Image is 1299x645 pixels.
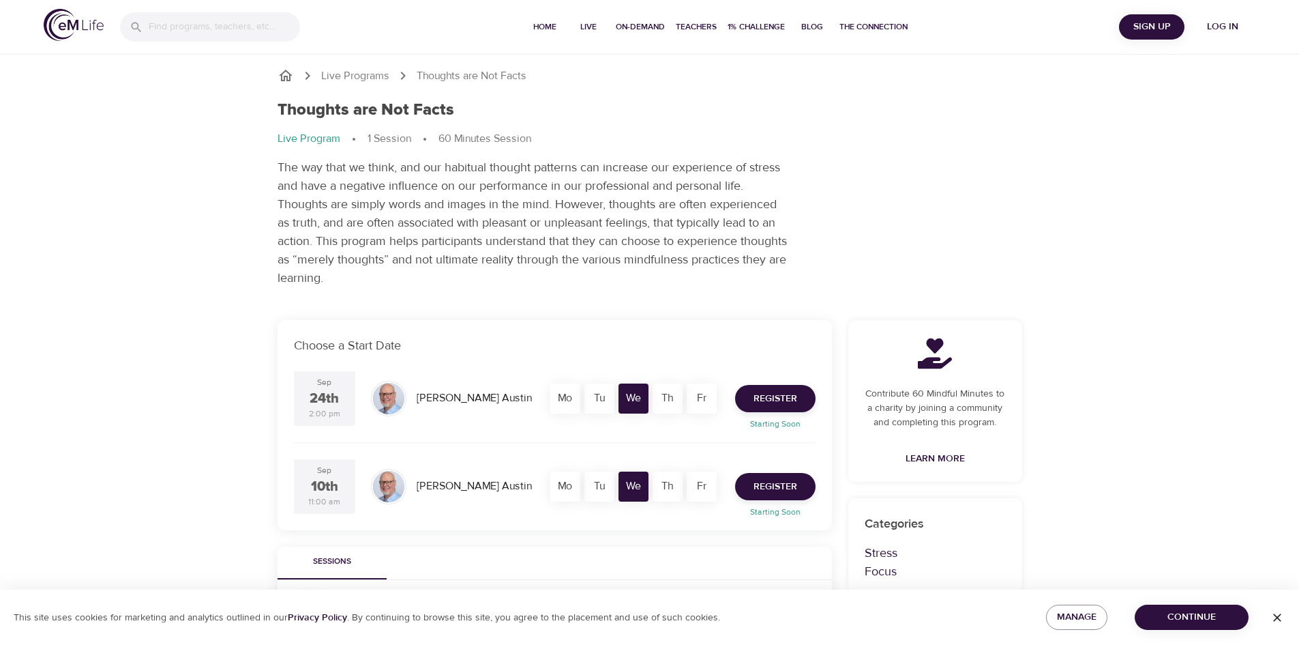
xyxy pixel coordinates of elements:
div: Fr [687,384,717,414]
span: On-Demand [616,20,665,34]
div: 24th [310,389,339,409]
nav: breadcrumb [278,131,1022,147]
span: Teachers [676,20,717,34]
p: Stress [865,544,1006,562]
div: Mo [550,384,580,414]
div: Th [653,384,683,414]
span: Learn More [906,450,965,468]
p: 60 Minutes Session [438,131,531,147]
button: Manage [1046,605,1107,630]
button: Register [735,473,816,500]
button: Continue [1135,605,1249,630]
div: Fr [687,472,717,502]
span: Home [528,20,561,34]
p: Choose a Start Date [294,336,816,355]
div: We [618,384,648,414]
div: 10th [311,477,338,497]
p: Categories [865,515,1006,533]
p: 1 Session [368,131,411,147]
p: The way that we think, and our habitual thought patterns can increase our experience of stress an... [278,158,789,287]
p: Thoughts are Not Facts [417,68,526,84]
nav: breadcrumb [278,68,1022,84]
span: Live [572,20,605,34]
div: Tu [584,472,614,502]
p: Live Program [278,131,340,147]
div: 2:00 pm [309,408,340,420]
span: Manage [1057,609,1096,626]
span: Sessions [286,555,378,569]
p: Starting Soon [727,506,824,518]
button: Sign Up [1119,14,1184,40]
a: Live Programs [321,68,389,84]
p: Focus [865,562,1006,581]
span: Sign Up [1124,18,1179,35]
img: logo [44,9,104,41]
span: The Connection [839,20,908,34]
button: Register [735,385,816,412]
div: [PERSON_NAME] Austin [411,385,537,412]
div: Mo [550,472,580,502]
div: Tu [584,384,614,414]
h1: Thoughts are Not Facts [278,100,454,120]
div: We [618,472,648,502]
input: Find programs, teachers, etc... [149,12,300,42]
a: Privacy Policy [288,612,347,624]
p: Contribute 60 Mindful Minutes to a charity by joining a community and completing this program. [865,387,1006,430]
p: Starting Soon [727,418,824,430]
a: Learn More [900,446,970,472]
div: Th [653,472,683,502]
span: 1% Challenge [728,20,785,34]
span: Continue [1146,609,1238,626]
div: 11:00 am [308,496,340,508]
span: Register [753,478,797,496]
div: [PERSON_NAME] Austin [411,473,537,500]
span: Register [753,390,797,407]
div: Sep [317,377,331,388]
span: Log in [1195,18,1250,35]
div: Sep [317,465,331,476]
span: Blog [796,20,828,34]
button: Log in [1190,14,1255,40]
